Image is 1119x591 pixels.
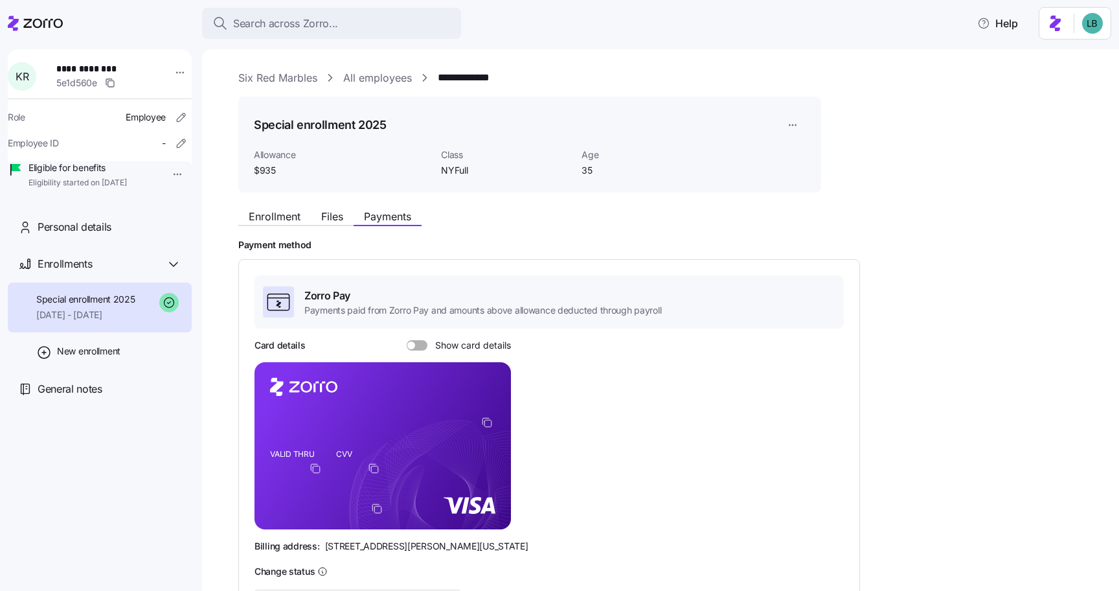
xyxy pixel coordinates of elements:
[427,340,511,351] span: Show card details
[36,308,135,321] span: [DATE] - [DATE]
[325,540,528,553] span: [STREET_ADDRESS][PERSON_NAME][US_STATE]
[582,164,712,177] span: 35
[28,161,127,174] span: Eligible for benefits
[1082,13,1103,34] img: 55738f7c4ee29e912ff6c7eae6e0401b
[304,304,661,317] span: Payments paid from Zorro Pay and amounts above allowance deducted through payroll
[364,211,411,222] span: Payments
[202,8,461,39] button: Search across Zorro...
[977,16,1018,31] span: Help
[28,178,127,189] span: Eligibility started on [DATE]
[254,117,387,133] h1: Special enrollment 2025
[481,417,493,428] button: copy-to-clipboard
[8,137,59,150] span: Employee ID
[270,449,315,459] tspan: VALID THRU
[8,111,25,124] span: Role
[233,16,338,32] span: Search across Zorro...
[441,164,571,177] span: NYFull
[126,111,166,124] span: Employee
[441,148,571,161] span: Class
[371,503,383,515] button: copy-to-clipboard
[254,565,315,578] h3: Change status
[38,381,102,397] span: General notes
[38,219,111,235] span: Personal details
[238,239,1101,251] h2: Payment method
[38,256,92,272] span: Enrollments
[582,148,712,161] span: Age
[162,137,166,150] span: -
[254,339,306,352] h3: Card details
[304,288,661,304] span: Zorro Pay
[57,345,120,358] span: New enrollment
[368,463,379,474] button: copy-to-clipboard
[310,463,321,474] button: copy-to-clipboard
[36,293,135,306] span: Special enrollment 2025
[16,71,28,82] span: K R
[254,164,431,177] span: $935
[336,449,352,459] tspan: CVV
[238,70,317,86] a: Six Red Marbles
[321,211,343,222] span: Files
[56,76,97,89] span: 5e1d560e
[249,211,300,222] span: Enrollment
[343,70,412,86] a: All employees
[967,10,1028,36] button: Help
[254,148,431,161] span: Allowance
[254,540,320,553] span: Billing address:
